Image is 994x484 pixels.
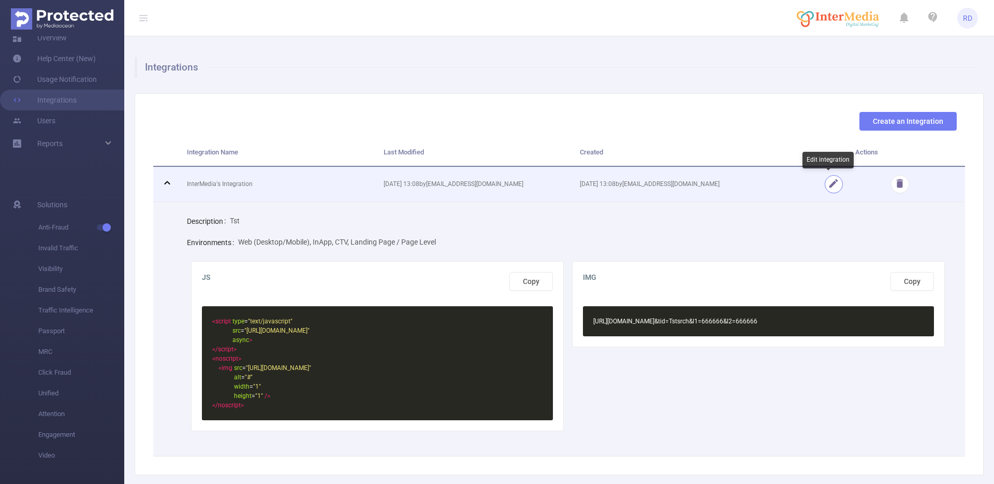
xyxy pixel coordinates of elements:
[802,152,854,168] div: Edit integration
[38,341,124,362] span: MRC
[187,217,230,225] label: Description
[212,374,253,381] span: =
[212,392,270,400] span: =
[12,27,67,48] a: Overview
[38,217,124,238] span: Anti-Fraud
[234,364,242,372] span: src
[245,374,253,381] span: "#"
[580,148,603,156] span: Created
[233,346,237,353] span: >
[38,424,124,445] span: Engagement
[249,336,252,344] span: >
[234,383,250,390] span: width
[212,318,293,325] span: =
[384,180,523,188] span: [DATE] 13:08 by [EMAIL_ADDRESS][DOMAIN_NAME]
[135,57,975,78] h1: Integrations
[890,272,934,291] button: Copy
[12,69,97,90] a: Usage Notification
[241,402,244,409] span: >
[11,8,113,30] img: Protected Media
[38,238,124,259] span: Invalid Traffic
[963,8,972,29] span: RD
[179,167,376,202] td: InterMedia's Integration
[232,318,244,325] span: type
[202,272,553,291] span: JS
[215,355,238,362] span: noscript
[215,318,231,325] span: script
[265,392,270,400] span: />
[234,392,252,400] span: height
[232,327,241,334] span: src
[12,110,55,131] a: Users
[212,327,310,334] span: =
[246,364,311,372] span: "[URL][DOMAIN_NAME]"
[248,318,293,325] span: "text/javascript"
[12,90,77,110] a: Integrations
[37,133,63,154] a: Reports
[855,148,878,156] span: Actions
[583,272,934,291] span: IMG
[580,180,720,188] span: [DATE] 13:08 by [EMAIL_ADDRESS][DOMAIN_NAME]
[509,272,553,291] button: Copy
[218,346,233,353] span: script
[230,217,240,225] span: Tst
[212,318,215,325] span: <
[384,148,424,156] span: Last Modified
[244,327,310,334] span: "[URL][DOMAIN_NAME]"
[38,259,124,279] span: Visibility
[38,279,124,300] span: Brand Safety
[38,362,124,383] span: Click Fraud
[255,392,263,400] span: "1"
[238,238,436,246] span: Web (Desktop/Mobile), InApp, CTV, Landing Page / Page Level
[218,402,241,409] span: noscript
[232,336,249,344] span: async
[38,321,124,341] span: Passport
[723,318,732,325] span: &l2
[38,383,124,404] span: Unified
[238,355,241,362] span: >
[212,355,215,362] span: <
[859,112,957,131] button: Create an Integration
[212,346,218,353] span: </
[689,318,698,325] span: &l1
[187,148,238,156] span: Integration Name
[654,318,665,325] span: &tid
[218,364,222,372] span: <
[253,383,261,390] span: "1"
[593,318,757,325] span: [URL][DOMAIN_NAME] =Tstsrch =666666 =666666
[187,238,238,247] label: Environments
[12,48,96,69] a: Help Center (New)
[37,194,67,215] span: Solutions
[38,404,124,424] span: Attention
[234,374,241,381] span: alt
[212,364,311,372] span: =
[38,300,124,321] span: Traffic Intelligence
[37,139,63,148] span: Reports
[222,364,232,372] span: img
[212,383,261,390] span: =
[38,445,124,466] span: Video
[212,402,218,409] span: </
